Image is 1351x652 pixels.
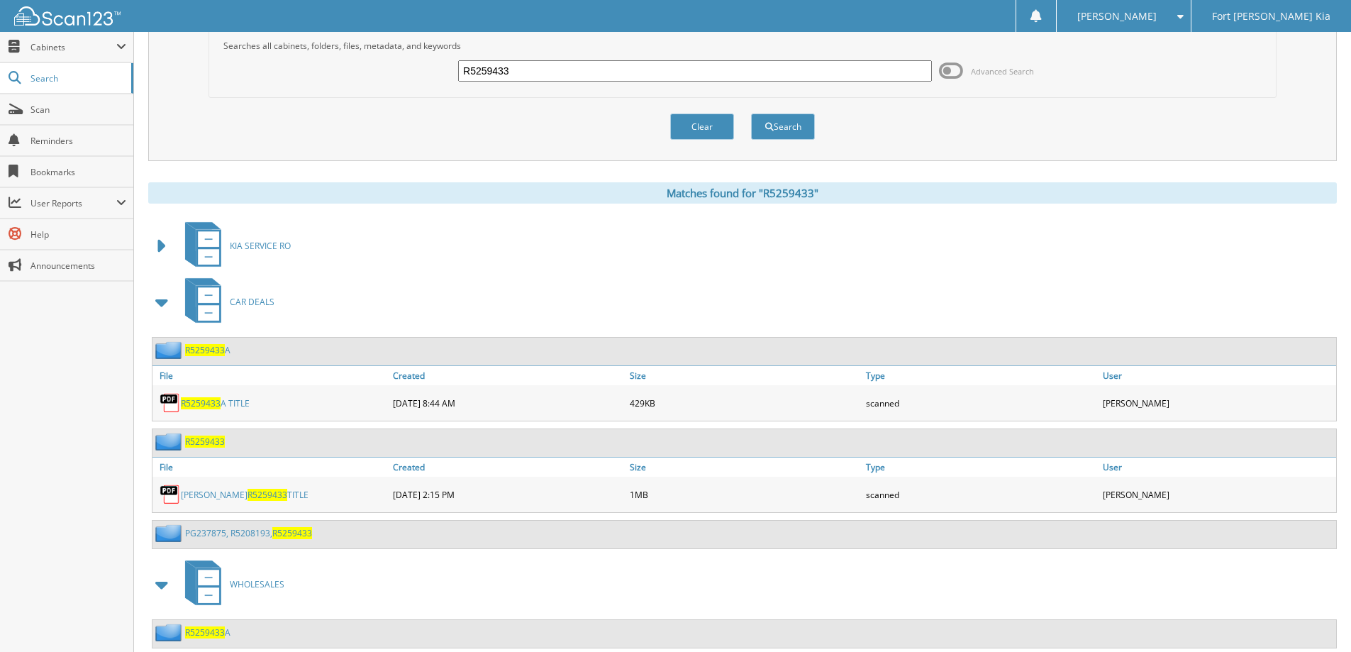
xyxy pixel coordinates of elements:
[30,197,116,209] span: User Reports
[1212,12,1330,21] span: Fort [PERSON_NAME] Kia
[185,436,225,448] a: R5259433
[181,489,308,501] a: [PERSON_NAME]R5259433TITLE
[185,626,225,639] span: R5259433
[248,489,287,501] span: R5259433
[160,484,181,505] img: PDF.png
[862,389,1099,417] div: scanned
[862,458,1099,477] a: Type
[177,218,291,274] a: KIA SERVICE RO
[1077,12,1157,21] span: [PERSON_NAME]
[626,458,863,477] a: Size
[148,182,1337,204] div: Matches found for "R5259433"
[177,556,284,612] a: WHOLESALES
[389,480,626,509] div: [DATE] 2:15 PM
[1099,480,1336,509] div: [PERSON_NAME]
[185,344,225,356] span: R5259433
[1099,458,1336,477] a: User
[177,274,274,330] a: CAR DEALS
[185,344,230,356] a: R5259433A
[389,458,626,477] a: Created
[30,135,126,147] span: Reminders
[862,366,1099,385] a: Type
[185,527,312,539] a: PG237875, R5208193,R5259433
[626,480,863,509] div: 1MB
[670,114,734,140] button: Clear
[155,624,185,641] img: folder2.png
[751,114,815,140] button: Search
[30,104,126,116] span: Scan
[152,458,389,477] a: File
[626,366,863,385] a: Size
[230,240,291,252] span: KIA SERVICE RO
[30,166,126,178] span: Bookmarks
[155,433,185,451] img: folder2.png
[155,524,185,542] img: folder2.png
[971,66,1034,77] span: Advanced Search
[389,389,626,417] div: [DATE] 8:44 AM
[30,260,126,272] span: Announcements
[626,389,863,417] div: 429KB
[230,296,274,308] span: CAR DEALS
[160,392,181,414] img: PDF.png
[1099,389,1336,417] div: [PERSON_NAME]
[389,366,626,385] a: Created
[216,40,1269,52] div: Searches all cabinets, folders, files, metadata, and keywords
[1099,366,1336,385] a: User
[862,480,1099,509] div: scanned
[230,578,284,590] span: WHOLESALES
[30,72,124,84] span: Search
[181,397,250,409] a: R5259433A TITLE
[155,341,185,359] img: folder2.png
[152,366,389,385] a: File
[272,527,312,539] span: R5259433
[30,228,126,241] span: Help
[14,6,121,26] img: scan123-logo-white.svg
[30,41,116,53] span: Cabinets
[185,626,230,639] a: R5259433A
[181,397,221,409] span: R5259433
